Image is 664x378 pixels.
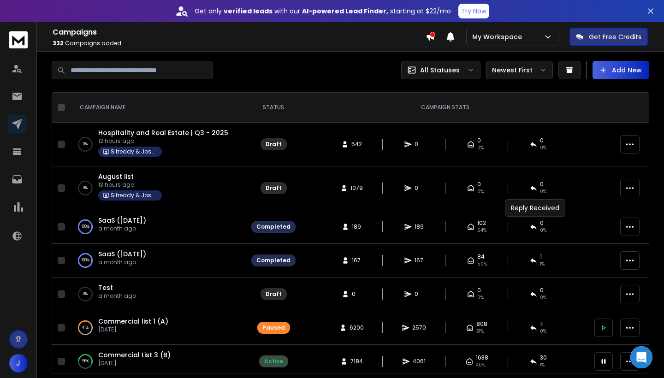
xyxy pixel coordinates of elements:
[461,6,486,16] p: Try Now
[593,61,649,79] button: Add New
[98,128,228,137] span: Hospitality and Real Estate | Q3 - 2025
[472,32,526,41] p: My Workspace
[22,207,115,223] b: Step 1
[98,259,146,266] p: a month ago
[82,357,89,366] p: 56 %
[477,188,484,195] span: 0%
[420,65,460,75] p: All Statuses
[98,292,136,300] p: a month ago
[415,223,424,230] span: 189
[476,361,485,369] span: 40 %
[26,5,41,20] img: Profile image for Box
[82,222,89,231] p: 100 %
[161,4,178,21] button: Home
[256,223,290,230] div: Completed
[22,225,144,251] li: The system will randomly assign leads to one of them, so each lead only receives one initial email.
[69,244,246,278] td: 100%SaaS ([DATE])a month ago
[540,219,544,227] span: 0
[350,184,363,192] span: 1079
[486,61,553,79] button: Newest First
[15,166,140,183] b: multiple Step 1 emails
[7,110,177,343] div: Raj says…
[301,93,589,123] th: CAMPAIGN STATS
[540,354,547,361] span: 30
[224,6,273,16] strong: verified leads
[98,137,228,145] p: 12 hours ago
[476,354,488,361] span: 1638
[540,287,544,294] span: 0
[477,219,486,227] span: 102
[98,317,168,326] a: Commercial list 1 (A)
[53,40,426,47] p: Campaigns added
[9,354,28,372] button: J
[540,253,542,260] span: 1
[477,253,485,260] span: 84
[477,181,481,188] span: 0
[540,137,544,144] span: 0
[98,350,171,360] a: Commercial List 3 (B)
[83,140,88,149] p: 0 %
[41,25,170,97] div: What changes should I make if I want these templates to be used as A/B testing, like randomly for...
[256,257,290,264] div: Completed
[266,141,282,148] div: Draft
[413,358,426,365] span: 4061
[53,39,64,47] span: 332
[98,283,113,292] a: Test
[302,6,388,16] strong: AI-powered Lead Finder,
[98,216,146,225] a: SaaS ([DATE])
[69,93,246,123] th: CAMPAIGN NAME
[98,181,162,189] p: 13 hours ago
[569,28,648,46] button: Get Free Credits
[630,346,652,368] iframe: Intercom live chat
[262,324,285,331] div: Paused
[15,116,144,125] div: Hi [PERSON_NAME],
[477,227,486,234] span: 54 %
[111,148,157,155] p: Sitreddy & Joshit Workspace
[33,19,177,103] div: What changes should I make if I want these templates to be used as A/B testing, like randomly for...
[98,249,146,259] a: SaaS ([DATE])
[7,19,177,110] div: Jessica says…
[195,6,451,16] p: Get only with our starting at $22/mo
[540,188,546,195] span: 0%
[98,172,134,181] a: August list
[540,361,545,369] span: 1 %
[415,184,424,192] span: 0
[83,289,88,299] p: 0 %
[69,123,246,166] td: 0%Hospitality and Real Estate | Q3 - 202512 hours agoSitreddy & Joshit Workspace
[98,225,146,232] p: a month ago
[69,210,246,244] td: 100%SaaS ([DATE])a month ago
[69,311,246,345] td: 41%Commercial list 1 (A)[DATE]
[29,302,36,309] button: Gif picker
[351,141,362,148] span: 542
[111,192,157,199] p: Sitreddy & Joshit Workspace
[540,320,544,328] span: 11
[540,294,546,301] span: 0%
[476,320,487,328] span: 808
[264,358,283,365] div: Active
[22,206,144,223] li: Keep both templates as variations.
[415,257,424,264] span: 167
[44,302,51,309] button: Upload attachment
[505,199,565,217] div: Reply Received
[477,137,481,144] span: 0
[14,302,22,309] button: Emoji picker
[477,260,487,268] span: 50 %
[476,328,484,335] span: 31 %
[458,4,489,18] button: Try Now
[53,27,426,38] h1: Campaigns
[540,144,546,152] span: 0%
[266,290,282,298] div: Draft
[540,227,546,234] span: 0 %
[412,324,426,331] span: 2570
[69,278,246,311] td: 0%Testa month ago
[158,298,173,313] button: Send a message…
[6,4,24,21] button: go back
[540,260,545,268] span: 1 %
